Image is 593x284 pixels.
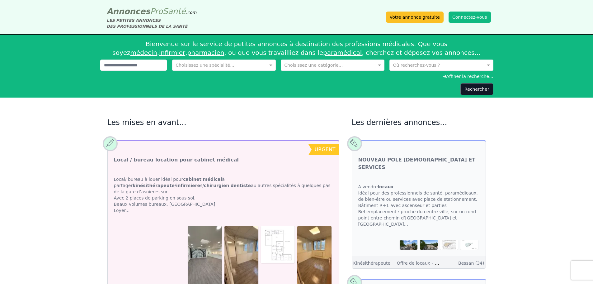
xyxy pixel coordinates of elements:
span: Annonces [107,7,150,16]
div: LES PETITES ANNONCES DES PROFESSIONNELS DE LA SANTÉ [107,17,197,29]
a: Offre de locaux - Clientèle [397,260,454,266]
strong: locaux [378,184,393,189]
a: Bessan (34) [458,261,484,266]
strong: chirurgien [204,183,229,188]
div: Local/ bureau à louer idéal pour à partager / s/ au autres spécialités à quelques pas de la gare ... [108,170,339,220]
span: .com [186,10,196,15]
strong: infirmiere [176,183,200,188]
h2: Les mises en avant... [107,118,339,128]
strong: dentiste [231,183,251,188]
strong: kinési [133,183,175,188]
h2: Les dernières annonces... [352,118,486,128]
a: NOUVEAU POLE [DEMOGRAPHIC_DATA] ET SERVICES [358,156,479,171]
a: infirmier [159,49,185,56]
img: NOUVEAU POLE SANTE ET SERVICES [440,240,458,250]
strong: cabinet médical [183,177,222,182]
img: NOUVEAU POLE SANTE ET SERVICES [400,240,417,250]
div: Bienvenue sur le service de petites annonces à destination des professions médicales. Que vous so... [100,37,493,60]
img: NOUVEAU POLE SANTE ET SERVICES [420,240,438,250]
span: Pro [150,7,163,16]
a: Kinésithérapeute [353,261,391,266]
strong: thérapeute [147,183,175,188]
img: NOUVEAU POLE SANTE ET SERVICES [460,240,478,250]
div: Affiner la recherche... [100,73,493,79]
a: AnnoncesProSanté.com [107,7,197,16]
a: Votre annonce gratuite [386,12,444,23]
a: médecin [130,49,157,56]
span: Santé [163,7,186,16]
div: A vendre Idéal pour des professionnels de santé, paramédicaux, de bien-être ou services avec plac... [352,177,486,233]
a: paramédical [323,49,362,56]
span: urgent [314,147,335,152]
img: Local / bureau location pour cabinet médical [261,226,295,263]
button: Rechercher [460,83,493,95]
button: Connectez-vous [449,12,491,23]
a: Local / bureau location pour cabinet médical [114,156,239,164]
a: pharmacien [187,49,224,56]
